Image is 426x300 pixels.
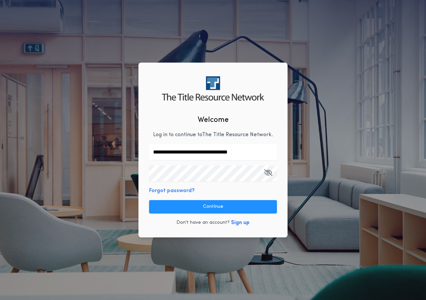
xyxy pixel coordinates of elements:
[149,187,195,195] button: Forgot password?
[149,200,277,213] button: Continue
[162,76,264,101] img: logo
[231,219,250,227] button: Sign up
[153,131,273,139] p: Log in to continue to The Title Resource Network .
[198,115,229,126] h2: Welcome
[176,219,230,226] p: Don't have an account?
